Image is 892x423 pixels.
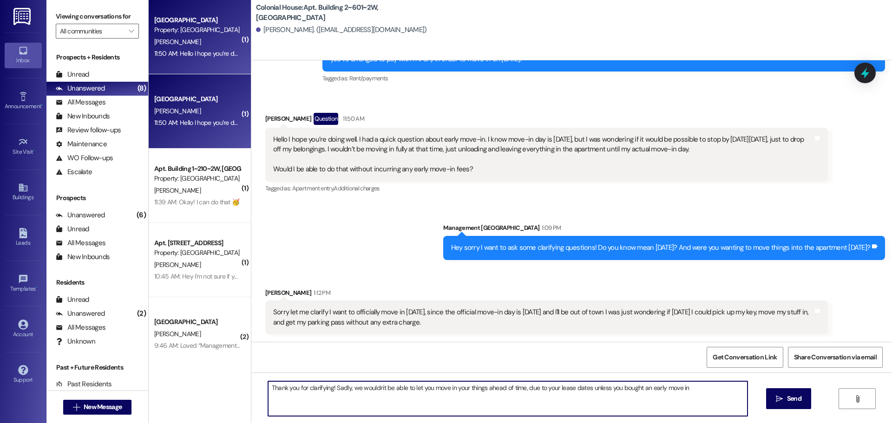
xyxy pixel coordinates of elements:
div: Past Residents [56,379,112,389]
span: Share Conversation via email [794,352,877,362]
div: Unread [56,295,89,305]
span: Send [787,394,801,403]
button: Share Conversation via email [788,347,883,368]
label: Viewing conversations for [56,9,139,24]
b: Colonial House: Apt. Building 2~601~2W, [GEOGRAPHIC_DATA] [256,3,442,23]
div: [PERSON_NAME] [265,113,828,128]
div: Unread [56,224,89,234]
div: Past + Future Residents [46,363,148,372]
a: Buildings [5,180,42,205]
i:  [854,395,861,403]
div: 11:50 AM [341,114,364,124]
div: Unanswered [56,210,105,220]
div: Residents [46,278,148,287]
span: [PERSON_NAME] [154,186,201,195]
div: WO Follow-ups [56,153,113,163]
div: 1:09 PM [539,223,561,233]
div: Apt. [STREET_ADDRESS] [154,238,240,248]
div: [GEOGRAPHIC_DATA] [154,317,240,327]
div: New Inbounds [56,252,110,262]
span: • [36,284,37,291]
div: Property: [GEOGRAPHIC_DATA] [154,174,240,183]
div: Unread [56,70,89,79]
button: New Message [63,400,132,415]
span: • [33,147,35,154]
div: [PERSON_NAME]. ([EMAIL_ADDRESS][DOMAIN_NAME]) [256,25,427,35]
textarea: Thank you for clarifying! Sadly, we wouldn't be able to let you move in your things ahead of time... [268,381,748,416]
div: Property: [GEOGRAPHIC_DATA] [154,248,240,258]
div: [PERSON_NAME] [265,288,828,301]
a: Leads [5,225,42,250]
button: Get Conversation Link [707,347,783,368]
div: Tagged as: [265,182,828,195]
div: Unanswered [56,84,105,93]
div: 1:12 PM [311,288,330,298]
div: Hello I hope you’re doing well. I had a quick question about early move-in. I know move-in day is... [273,135,813,175]
div: Prospects + Residents [46,52,148,62]
span: Get Conversation Link [713,352,777,362]
a: Inbox [5,43,42,68]
span: • [41,102,43,108]
div: All Messages [56,98,105,107]
div: Review follow-ups [56,125,121,135]
div: Apt. Building 1~210~2W, [GEOGRAPHIC_DATA] [154,164,240,174]
div: Question [314,113,338,124]
div: 10:45 AM: Hey I'm not sure if you need to know this but I am planning on moving in a day early fo... [154,272,567,280]
div: Sorry let me clarify I want to officially move in [DATE], since the official move-in day is [DATE... [273,307,813,327]
div: (6) [134,208,148,222]
div: All Messages [56,323,105,332]
span: [PERSON_NAME] [154,107,201,115]
div: Prospects [46,193,148,203]
div: Unanswered [56,309,105,319]
div: (2) [135,306,148,321]
a: Templates • [5,271,42,296]
a: Support [5,362,42,387]
div: 11:39 AM: Okay! I can do that 🥳 [154,198,239,206]
input: All communities [60,24,124,39]
i:  [776,395,783,403]
div: Hey sorry I want to ask some clarifying questions! Do you know mean [DATE]? And were you wanting ... [451,243,871,253]
div: All Messages [56,238,105,248]
div: (8) [135,81,148,96]
i:  [73,403,80,411]
div: Unknown [56,337,95,346]
div: Property: [GEOGRAPHIC_DATA] [154,25,240,35]
img: ResiDesk Logo [13,8,33,25]
span: [PERSON_NAME] [154,260,201,269]
span: Rent/payments [349,74,388,82]
button: Send [766,388,811,409]
span: [PERSON_NAME] [154,330,201,338]
div: Management [GEOGRAPHIC_DATA] [443,223,885,236]
span: [PERSON_NAME] [154,38,201,46]
div: [GEOGRAPHIC_DATA] [154,94,240,104]
div: Maintenance [56,139,107,149]
span: Additional charges [334,184,380,192]
div: [GEOGRAPHIC_DATA] [154,15,240,25]
div: Escalate [56,167,92,177]
a: Account [5,317,42,342]
i:  [129,27,134,35]
span: Apartment entry , [292,184,334,192]
a: Site Visit • [5,134,42,159]
span: New Message [84,402,122,412]
div: Tagged as: [322,72,885,85]
div: New Inbounds [56,111,110,121]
